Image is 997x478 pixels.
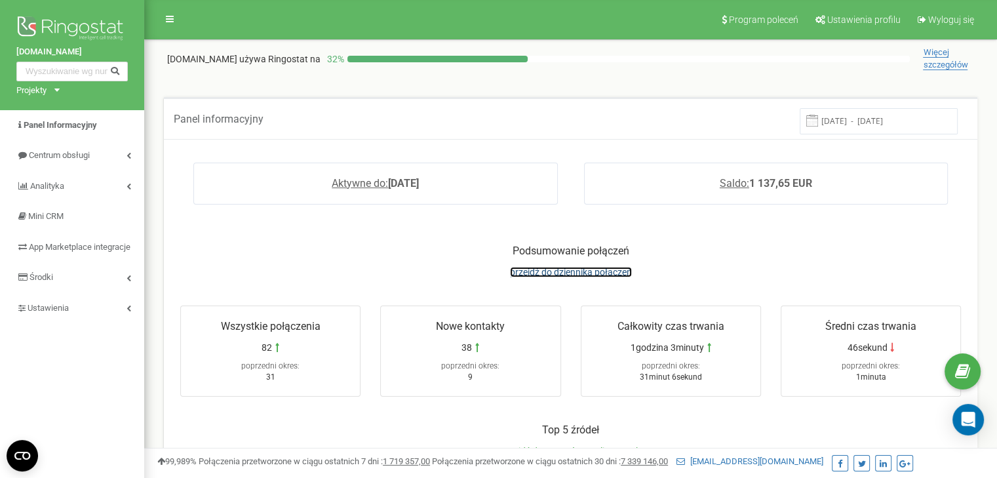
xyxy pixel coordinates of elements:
[174,113,264,125] span: Panel informacyjny
[631,341,704,354] span: 1godzina 3minuty
[676,456,823,466] a: [EMAIL_ADDRESS][DOMAIN_NAME]
[640,372,702,382] span: 31minut 6sekund
[923,47,968,70] span: Więcej szczegółów
[28,303,69,313] span: Ustawienia
[720,177,749,189] span: Saldo:
[501,446,641,456] a: przejdź do raportów analitycznych
[29,242,130,252] span: App Marketplace integracje
[7,440,38,471] button: Open CMP widget
[383,456,430,466] u: 1 719 357,00
[513,245,629,257] span: Podsumowanie połączeń
[729,14,798,25] span: Program poleceń
[167,52,321,66] p: [DOMAIN_NAME]
[827,14,901,25] span: Ustawienia profilu
[436,320,505,332] span: Nowe kontakty
[617,320,724,332] span: Całkowity czas trwania
[321,52,347,66] p: 32 %
[468,372,473,382] span: 9
[157,456,197,466] span: 99,989%
[441,361,499,370] span: poprzedni okres:
[221,320,321,332] span: Wszystkie połączenia
[847,341,887,354] span: 46sekund
[239,54,321,64] span: używa Ringostat na
[510,267,632,277] a: przejdź do dziennika połączeń
[720,177,812,189] a: Saldo:1 137,65 EUR
[855,372,886,382] span: 1minuta
[825,320,916,332] span: Średni czas trwania
[542,424,599,436] span: Top 5 źródeł
[262,341,272,354] span: 82
[29,272,53,282] span: Środki
[24,120,97,130] span: Panel Informacyjny
[621,456,668,466] u: 7 339 146,00
[28,211,64,221] span: Mini CRM
[332,177,419,189] a: Aktywne do:[DATE]
[199,456,430,466] span: Połączenia przetworzone w ciągu ostatnich 7 dni :
[30,181,64,191] span: Analityka
[16,85,47,97] div: Projekty
[642,361,700,370] span: poprzedni okres:
[928,14,974,25] span: Wyloguj się
[16,13,128,46] img: Ringostat logo
[952,404,984,435] div: Open Intercom Messenger
[432,456,668,466] span: Połączenia przetworzone w ciągu ostatnich 30 dni :
[16,62,128,81] input: Wyszukiwanie wg numeru
[266,372,275,382] span: 31
[29,150,90,160] span: Centrum obsługi
[461,341,472,354] span: 38
[16,46,128,58] a: [DOMAIN_NAME]
[332,177,388,189] span: Aktywne do:
[241,361,300,370] span: poprzedni okres:
[842,361,900,370] span: poprzedni okres:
